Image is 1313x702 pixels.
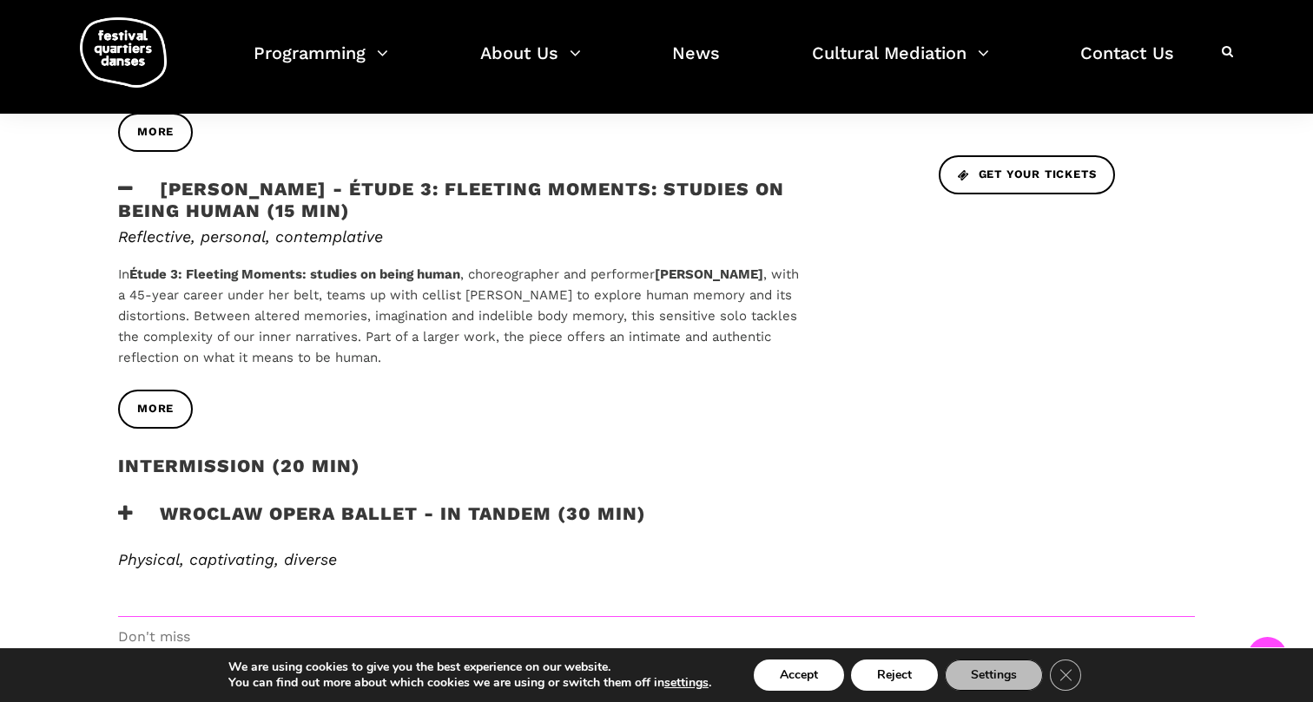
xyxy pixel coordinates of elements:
[118,227,383,246] em: Reflective, personal, contemplative
[118,266,799,365] span: In , choreographer and performer , with a 45-year career under her belt, teams up with cellist [P...
[228,659,711,675] p: We are using cookies to give you the best experience on our website.
[118,113,193,152] a: More
[118,390,193,429] a: more
[664,675,709,691] button: settings
[118,178,802,221] h3: [PERSON_NAME] - Étude 3: Fleeting moments: studies on being human (15 min)
[1080,38,1174,89] a: Contact Us
[672,38,720,89] a: News
[939,155,1116,194] a: Get your tickets
[1050,659,1081,691] button: Close GDPR Cookie Banner
[80,17,167,88] img: logo-fqd-med
[958,166,1097,184] span: Get your tickets
[945,659,1043,691] button: Settings
[228,675,711,691] p: You can find out more about which cookies we are using or switch them off in .
[129,266,460,282] strong: Étude 3: Fleeting Moments: studies on being human
[655,266,763,282] strong: [PERSON_NAME]
[118,502,646,546] h3: Wroclaw Opera Ballet - In Tandem (30 min)
[137,400,174,418] span: more
[118,626,1195,648] span: Don't miss
[118,455,360,498] h2: intermission (20 min)
[754,659,844,691] button: Accept
[851,659,938,691] button: Reject
[254,38,388,89] a: Programming
[137,123,174,141] span: More
[812,38,989,89] a: Cultural Mediation
[480,38,581,89] a: About Us
[118,550,337,568] em: Physical, captivating, diverse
